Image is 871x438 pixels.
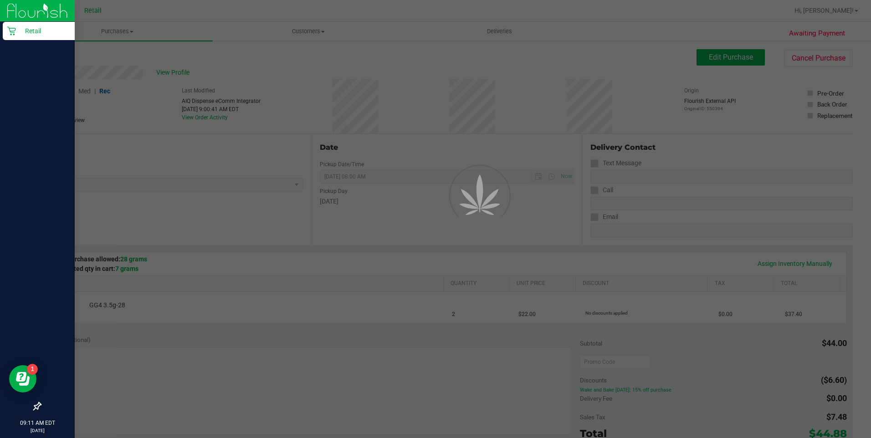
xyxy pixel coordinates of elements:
p: [DATE] [4,427,71,434]
p: 09:11 AM EDT [4,419,71,427]
iframe: Resource center unread badge [27,364,38,375]
iframe: Resource center [9,365,36,392]
inline-svg: Retail [7,26,16,36]
p: Retail [16,25,71,36]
